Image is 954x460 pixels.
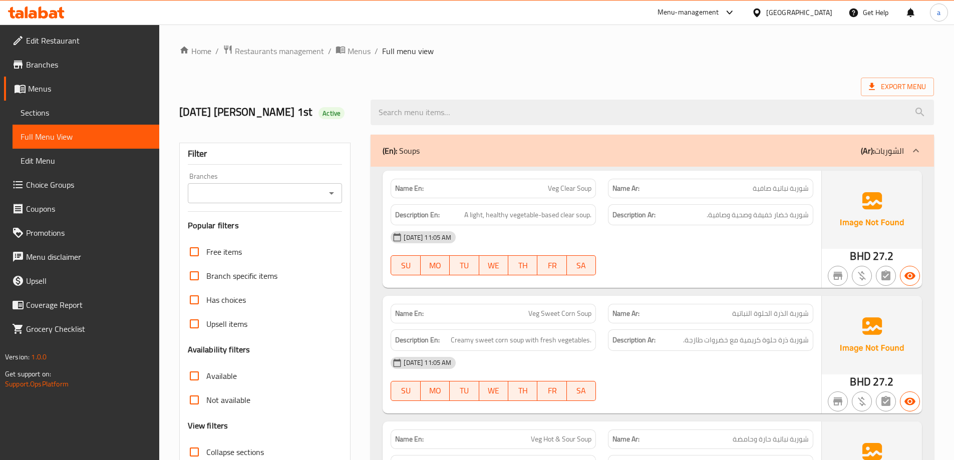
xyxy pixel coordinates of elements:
span: Branches [26,59,151,71]
span: Creamy sweet corn soup with fresh vegetables. [451,334,591,346]
h3: Availability filters [188,344,250,355]
a: Edit Menu [13,149,159,173]
span: Menus [348,45,371,57]
span: Get support on: [5,367,51,380]
a: Restaurants management [223,45,324,58]
a: Menu disclaimer [4,245,159,269]
button: MO [421,255,450,275]
a: Upsell [4,269,159,293]
p: Soups [383,145,420,157]
img: Ae5nvW7+0k+MAAAAAElFTkSuQmCC [822,296,922,374]
span: Active [319,109,345,118]
span: WE [483,383,504,398]
span: 27.2 [873,246,894,266]
span: Coverage Report [26,299,151,311]
span: TH [512,258,533,273]
span: Menus [28,83,151,95]
span: [DATE] 11:05 AM [400,358,455,367]
a: Grocery Checklist [4,317,159,341]
button: SU [391,255,420,275]
strong: Description Ar: [612,334,656,346]
a: Coverage Report [4,293,159,317]
button: TH [508,381,537,401]
span: 27.2 [873,372,894,391]
button: TU [450,381,479,401]
span: Full menu view [382,45,434,57]
span: Export Menu [869,81,926,93]
span: Edit Restaurant [26,35,151,47]
span: Coupons [26,203,151,215]
strong: Description En: [395,334,440,346]
button: WE [479,255,508,275]
span: Edit Menu [21,155,151,167]
a: Branches [4,53,159,77]
span: WE [483,258,504,273]
span: A light, healthy vegetable-based clear soup. [464,209,591,221]
strong: Name En: [395,308,424,319]
button: Not has choices [876,391,896,411]
li: / [375,45,378,57]
span: شوربة نباتية صافية [753,183,809,194]
span: Choice Groups [26,179,151,191]
a: Coupons [4,197,159,221]
span: Full Menu View [21,131,151,143]
li: / [215,45,219,57]
b: (En): [383,143,397,158]
h3: View filters [188,420,228,431]
span: Veg Hot & Sour Soup [531,434,591,444]
a: Choice Groups [4,173,159,197]
span: Veg Clear Soup [548,183,591,194]
span: Branch specific items [206,270,277,282]
div: (En): Soups(Ar):الشوربات [371,135,934,167]
button: SU [391,381,420,401]
span: شوربة نباتية حارة وحامضة [733,434,809,444]
button: Not branch specific item [828,266,848,286]
a: Full Menu View [13,125,159,149]
button: Available [900,266,920,286]
span: Promotions [26,227,151,239]
button: SA [567,381,596,401]
span: Sections [21,107,151,119]
span: BHD [850,246,870,266]
button: Open [325,186,339,200]
div: [GEOGRAPHIC_DATA] [766,7,832,18]
strong: Name Ar: [612,434,640,444]
span: TU [454,258,475,273]
span: Collapse sections [206,446,264,458]
span: BHD [850,372,870,391]
strong: Name En: [395,434,424,444]
a: Menus [336,45,371,58]
span: Menu disclaimer [26,251,151,263]
button: Purchased item [852,266,872,286]
span: شوربة ذرة حلوة كريمية مع خضروات طازجة. [683,334,809,346]
button: Not branch specific item [828,391,848,411]
a: Menus [4,77,159,101]
p: الشوربات [861,145,904,157]
button: Not has choices [876,266,896,286]
div: Menu-management [658,7,719,19]
span: Upsell [26,275,151,287]
span: Version: [5,350,30,363]
a: Home [179,45,211,57]
strong: Name Ar: [612,183,640,194]
span: MO [425,383,446,398]
button: Purchased item [852,391,872,411]
span: Grocery Checklist [26,323,151,335]
span: Veg Sweet Corn Soup [528,308,591,319]
button: FR [537,381,566,401]
button: FR [537,255,566,275]
span: 1.0.0 [31,350,47,363]
span: شوربة خضار خفيفة وصحية وصافية. [707,209,809,221]
span: SA [571,383,592,398]
span: SU [395,258,416,273]
strong: Description Ar: [612,209,656,221]
span: MO [425,258,446,273]
a: Promotions [4,221,159,245]
button: TU [450,255,479,275]
b: (Ar): [861,143,874,158]
img: Ae5nvW7+0k+MAAAAAElFTkSuQmCC [822,171,922,249]
span: TH [512,383,533,398]
span: Available [206,370,237,382]
button: MO [421,381,450,401]
span: Upsell items [206,318,247,330]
